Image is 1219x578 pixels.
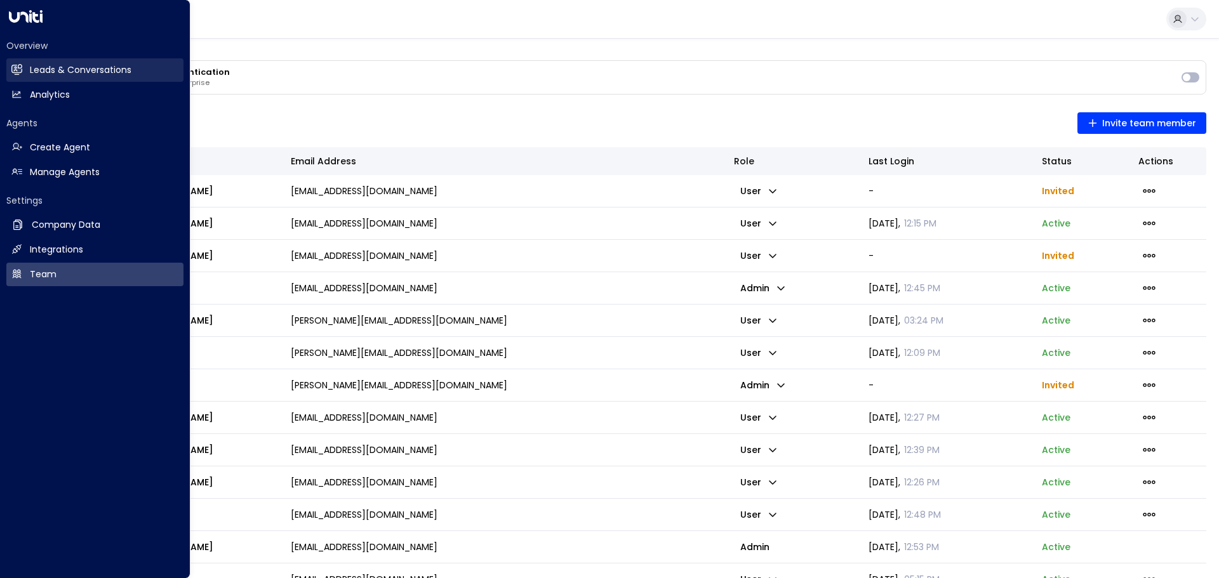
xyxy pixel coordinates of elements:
button: Invite team member [1077,112,1207,134]
div: Email Address [291,154,356,169]
p: [PERSON_NAME][EMAIL_ADDRESS][DOMAIN_NAME] [291,314,507,327]
span: [DATE] , [869,541,939,553]
a: Analytics [6,83,183,107]
span: [DATE] , [869,282,940,294]
h2: Integrations [30,243,83,256]
a: Company Data [6,213,183,237]
a: Integrations [6,238,183,261]
td: - [860,369,1033,401]
p: active [1042,443,1070,456]
p: active [1042,346,1070,359]
a: Leads & Conversations [6,58,183,82]
div: Actions [1138,154,1197,169]
h2: Team [30,268,57,281]
h2: Manage Agents [30,166,100,179]
p: [EMAIL_ADDRESS][DOMAIN_NAME] [291,508,437,521]
button: user [734,473,784,491]
span: Invited [1042,379,1074,391]
button: admin [734,279,792,297]
span: 12:27 PM [904,411,940,424]
h2: Settings [6,194,183,207]
span: 12:09 PM [904,346,940,359]
div: Email Address [291,154,716,169]
span: Invited [1042,185,1074,197]
h2: Overview [6,39,183,52]
span: [DATE] , [869,314,943,327]
span: 12:15 PM [904,217,936,230]
span: 12:48 PM [904,508,941,521]
p: [EMAIL_ADDRESS][DOMAIN_NAME] [291,282,437,294]
button: user [734,247,784,265]
button: user [734,344,784,362]
div: Role [734,154,851,169]
button: user [734,409,784,426]
button: user [734,312,784,329]
p: [EMAIL_ADDRESS][DOMAIN_NAME] [291,185,437,197]
span: 03:24 PM [904,314,943,327]
p: active [1042,508,1070,521]
span: [DATE] , [869,443,940,456]
p: [EMAIL_ADDRESS][DOMAIN_NAME] [291,249,437,262]
p: active [1042,541,1070,553]
p: [EMAIL_ADDRESS][DOMAIN_NAME] [291,217,437,230]
h2: Agents [6,117,183,129]
button: user [734,506,784,523]
span: 12:26 PM [904,476,940,489]
td: - [860,175,1033,207]
p: active [1042,314,1070,327]
span: [DATE] , [869,346,940,359]
h2: Company Data [32,218,100,232]
h2: Analytics [30,88,70,102]
span: Invite team member [1088,115,1197,131]
h3: Enterprise Multi-Factor Authentication [58,67,1175,77]
button: user [734,182,784,200]
p: admin [734,537,776,557]
div: Last Login [869,154,914,169]
a: Manage Agents [6,161,183,184]
span: Invited [1042,249,1074,262]
td: - [860,240,1033,272]
p: [EMAIL_ADDRESS][DOMAIN_NAME] [291,541,437,553]
span: [DATE] , [869,411,940,424]
span: 12:45 PM [904,282,940,294]
span: 12:39 PM [904,443,940,456]
p: active [1042,282,1070,294]
span: [DATE] , [869,217,936,230]
p: [EMAIL_ADDRESS][DOMAIN_NAME] [291,411,437,424]
h2: Create Agent [30,141,90,154]
span: 12:53 PM [904,541,939,553]
p: Require MFA for all users in your enterprise [58,79,1175,88]
div: Last Login [869,154,1024,169]
button: admin [734,376,792,394]
span: [DATE] , [869,476,940,489]
span: [DATE] , [869,508,941,521]
a: Create Agent [6,136,183,159]
button: user [734,214,784,232]
div: Status [1042,154,1121,169]
p: [EMAIL_ADDRESS][DOMAIN_NAME] [291,476,437,489]
p: [PERSON_NAME][EMAIL_ADDRESS][DOMAIN_NAME] [291,346,507,359]
h2: Leads & Conversations [30,63,131,77]
a: Team [6,263,183,286]
p: active [1042,476,1070,489]
p: [PERSON_NAME][EMAIL_ADDRESS][DOMAIN_NAME] [291,379,507,391]
p: active [1042,411,1070,424]
p: active [1042,217,1070,230]
button: user [734,441,784,459]
p: [EMAIL_ADDRESS][DOMAIN_NAME] [291,443,437,456]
